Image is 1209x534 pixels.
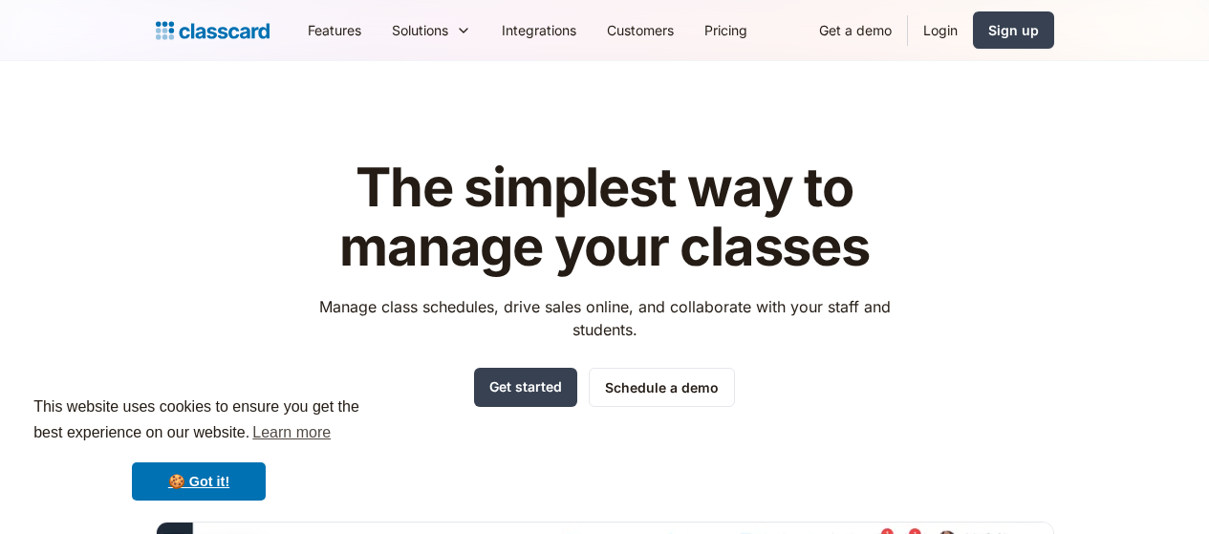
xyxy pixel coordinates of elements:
[132,462,266,501] a: dismiss cookie message
[804,9,907,52] a: Get a demo
[973,11,1054,49] a: Sign up
[392,20,448,40] div: Solutions
[988,20,1039,40] div: Sign up
[589,368,735,407] a: Schedule a demo
[592,9,689,52] a: Customers
[908,9,973,52] a: Login
[301,295,908,341] p: Manage class schedules, drive sales online, and collaborate with your staff and students.
[15,377,382,519] div: cookieconsent
[249,418,334,447] a: learn more about cookies
[486,9,592,52] a: Integrations
[474,368,577,407] a: Get started
[156,17,270,44] a: home
[377,9,486,52] div: Solutions
[292,9,377,52] a: Features
[689,9,763,52] a: Pricing
[301,159,908,276] h1: The simplest way to manage your classes
[33,395,364,447] span: This website uses cookies to ensure you get the best experience on our website.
